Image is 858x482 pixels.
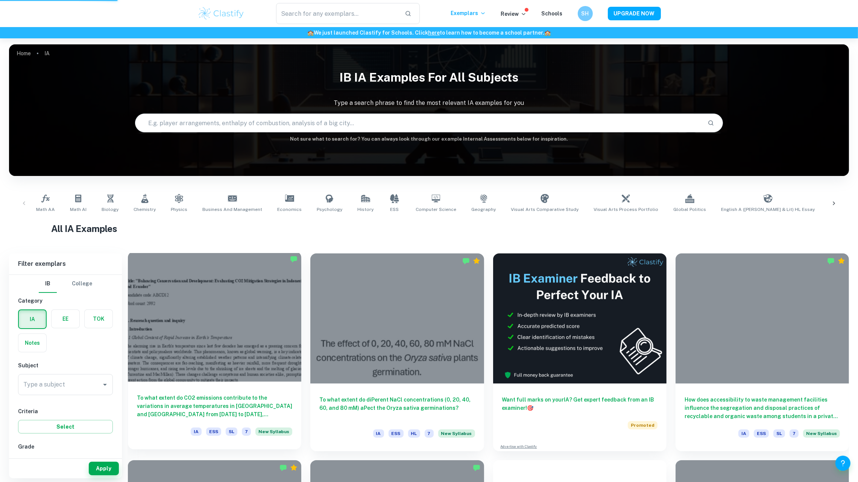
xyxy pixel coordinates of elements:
[317,206,342,213] span: Psychology
[416,206,456,213] span: Computer Science
[527,405,534,411] span: 🎯
[17,48,31,59] a: Home
[44,49,50,58] p: IA
[277,206,302,213] span: Economics
[197,6,245,21] img: Clastify logo
[18,443,113,451] h6: Grade
[451,9,486,17] p: Exemplars
[2,29,856,37] h6: We just launched Clastify for Schools. Click to learn how to become a school partner.
[202,206,262,213] span: Business and Management
[827,257,835,265] img: Marked
[102,206,118,213] span: Biology
[134,206,156,213] span: Chemistry
[628,421,658,429] span: Promoted
[85,310,112,328] button: TOK
[578,6,593,21] button: SH
[18,407,113,415] h6: Criteria
[39,275,92,293] div: Filter type choice
[673,206,706,213] span: Global Politics
[9,135,849,143] h6: Not sure what to search for? You can always look through our example Internal Assessments below f...
[89,462,119,475] button: Apply
[581,9,589,18] h6: SH
[307,30,314,36] span: 🏫
[493,253,667,451] a: Want full marks on yourIA? Get expert feedback from an IB examiner!PromotedAdvertise with Clastify
[608,7,661,20] button: UPGRADE NOW
[9,253,122,274] h6: Filter exemplars
[19,310,46,328] button: IA
[738,429,749,438] span: IA
[803,429,840,438] span: New Syllabus
[18,297,113,305] h6: Category
[191,427,202,436] span: IA
[790,429,799,438] span: 7
[773,429,785,438] span: SL
[290,255,298,263] img: Marked
[511,206,579,213] span: Visual Arts Comparative Study
[501,444,537,449] a: Advertise with Clastify
[835,456,850,471] button: Help and Feedback
[128,253,301,451] a: To what extent do CO2 emissions contribute to the variations in average temperatures in [GEOGRAPH...
[18,334,46,352] button: Notes
[319,396,475,420] h6: To what extent do diPerent NaCl concentrations (0, 20, 40, 60, and 80 mM) aPect the Oryza sativa ...
[473,257,480,265] div: Premium
[70,206,87,213] span: Math AI
[36,206,55,213] span: Math AA
[493,253,667,383] img: Thumbnail
[502,396,658,412] h6: Want full marks on your IA ? Get expert feedback from an IB examiner!
[425,429,434,438] span: 7
[310,253,484,451] a: To what extent do diPerent NaCl concentrations (0, 20, 40, 60, and 80 mM) aPect the Oryza sativa ...
[290,464,298,471] div: Premium
[18,361,113,370] h6: Subject
[72,275,92,293] button: College
[471,206,496,213] span: Geography
[544,30,551,36] span: 🏫
[51,222,807,235] h1: All IA Examples
[171,206,187,213] span: Physics
[135,112,702,133] input: E.g. player arrangements, enthalpy of combustion, analysis of a big city...
[52,310,79,328] button: EE
[542,11,563,17] a: Schools
[390,206,399,213] span: ESS
[438,429,475,438] span: New Syllabus
[18,420,113,433] button: Select
[803,429,840,442] div: Starting from the May 2026 session, the ESS IA requirements have changed. We created this exempla...
[685,396,840,420] h6: How does accessibility to waste management facilities influence the segregation and disposal prac...
[438,429,475,442] div: Starting from the May 2026 session, the ESS IA requirements have changed. We created this exempla...
[255,427,292,436] span: New Syllabus
[676,253,849,451] a: How does accessibility to waste management facilities influence the segregation and disposal prac...
[226,427,237,436] span: SL
[242,427,251,436] span: 7
[462,257,470,265] img: Marked
[389,429,404,438] span: ESS
[279,464,287,471] img: Marked
[206,427,221,436] span: ESS
[428,30,440,36] a: here
[9,99,849,108] p: Type a search phrase to find the most relevant IA examples for you
[373,429,384,438] span: IA
[721,206,815,213] span: English A ([PERSON_NAME] & Lit) HL Essay
[473,464,480,471] img: Marked
[501,10,527,18] p: Review
[137,394,292,418] h6: To what extent do CO2 emissions contribute to the variations in average temperatures in [GEOGRAPH...
[594,206,658,213] span: Visual Arts Process Portfolio
[9,65,849,89] h1: IB IA examples for all subjects
[255,427,292,440] div: Starting from the May 2026 session, the ESS IA requirements have changed. We created this exempla...
[100,379,110,390] button: Open
[754,429,769,438] span: ESS
[357,206,374,213] span: History
[276,3,399,24] input: Search for any exemplars...
[705,117,717,129] button: Search
[39,275,57,293] button: IB
[838,257,845,265] div: Premium
[408,429,420,438] span: HL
